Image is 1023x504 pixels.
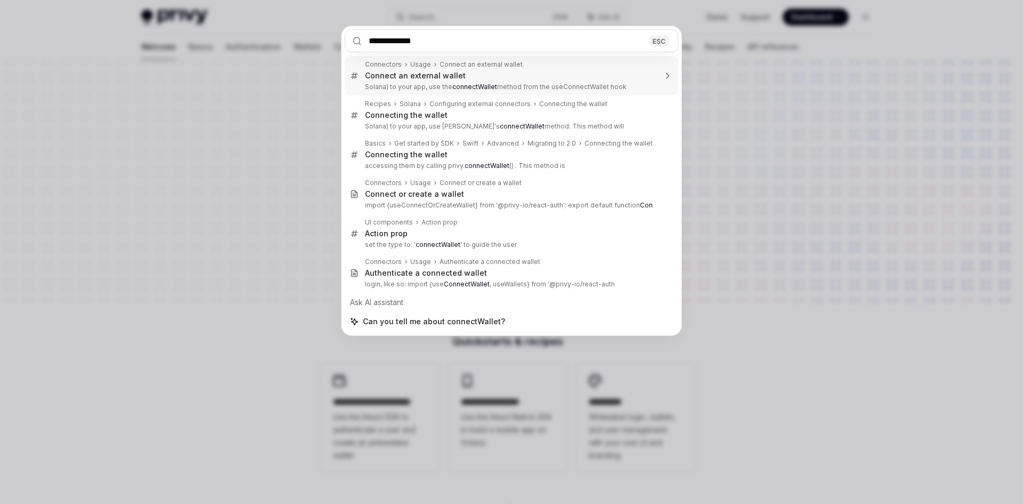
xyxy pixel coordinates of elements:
div: Connectors [365,258,402,266]
b: connectWallet [500,122,545,130]
div: ESC [649,35,669,46]
div: Connect an external wallet [365,71,466,81]
div: Recipes [365,100,391,108]
p: accessing them by calling privy. () . This method is [365,162,656,170]
div: Connecting the wallet [365,110,448,120]
b: Con [640,201,653,209]
div: Usage [410,258,431,266]
b: connectWallet [452,83,497,91]
div: Solana [400,100,421,108]
div: Action prop [421,218,458,227]
div: Get started by SDK [394,139,454,148]
div: Connectors [365,179,402,187]
div: Migrating to 2.0 [527,139,576,148]
div: Swift [462,139,478,148]
div: Connecting the wallet [539,100,607,108]
div: Authenticate a connected wallet [440,258,540,266]
div: Configuring external connectors [429,100,531,108]
div: Usage [410,60,431,69]
p: Solana) to your app, use [PERSON_NAME]'s method: This method will [365,122,656,131]
div: Connecting the wallet [365,150,448,159]
div: Authenticate a connected wallet [365,268,487,278]
div: Usage [410,179,431,187]
p: Solana) to your app, use the method from the useConnectWallet hook [365,83,656,91]
p: set the type to: ' ' to guide the user [365,241,656,249]
b: ConnectWallet [444,280,490,288]
div: Ask AI assistant [345,293,678,312]
span: Can you tell me about connectWallet? [363,316,505,327]
p: login, like so: import {use , useWallets} from '@privy-io/react-auth [365,280,656,289]
div: Action prop [365,229,408,238]
div: Connect or create a wallet [365,189,464,199]
b: connectWallet [416,241,460,249]
div: UI components [365,218,413,227]
div: Connecting the wallet [584,139,653,148]
div: Connect or create a wallet [440,179,522,187]
p: import {useConnectOrCreateWallet} from '@privy-io/react-auth'; export default function [365,201,656,210]
div: Connect an external wallet [440,60,523,69]
div: Basics [365,139,386,148]
b: connectWallet [465,162,509,170]
div: Connectors [365,60,402,69]
div: Advanced [487,139,519,148]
